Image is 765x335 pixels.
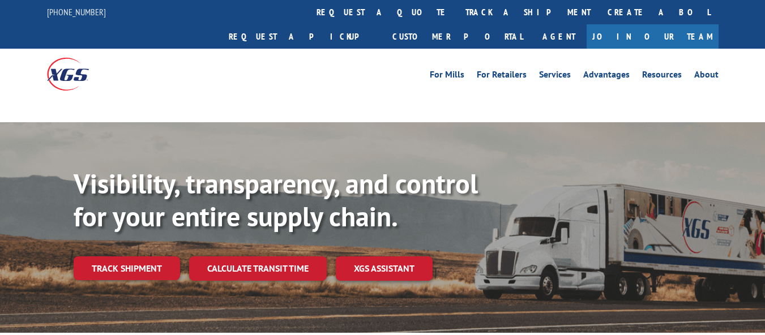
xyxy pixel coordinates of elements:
[430,70,464,83] a: For Mills
[587,24,719,49] a: Join Our Team
[74,256,180,280] a: Track shipment
[583,70,630,83] a: Advantages
[694,70,719,83] a: About
[189,256,327,281] a: Calculate transit time
[539,70,571,83] a: Services
[220,24,384,49] a: Request a pickup
[74,166,478,234] b: Visibility, transparency, and control for your entire supply chain.
[47,6,106,18] a: [PHONE_NUMBER]
[477,70,527,83] a: For Retailers
[336,256,433,281] a: XGS ASSISTANT
[642,70,682,83] a: Resources
[384,24,531,49] a: Customer Portal
[531,24,587,49] a: Agent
